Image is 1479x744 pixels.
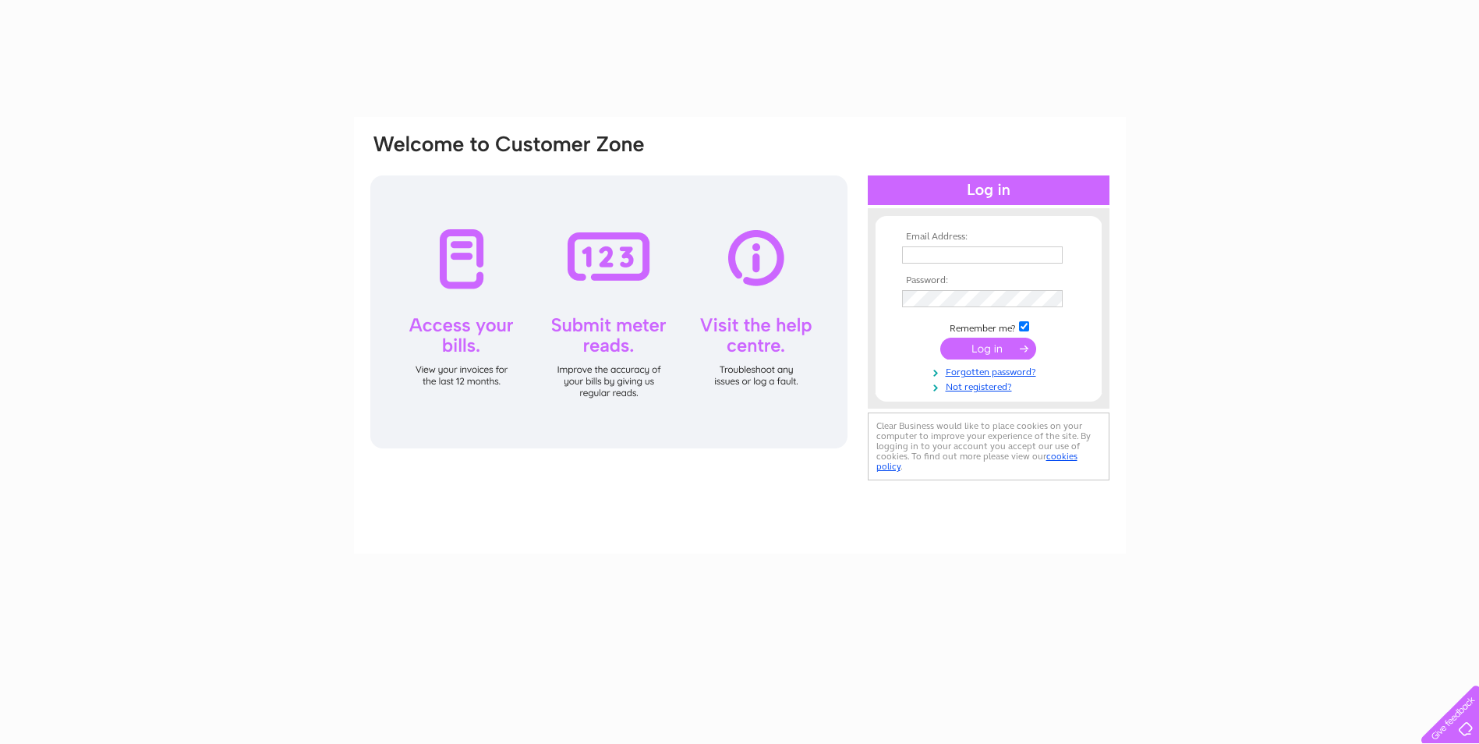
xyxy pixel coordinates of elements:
[898,275,1079,286] th: Password:
[898,232,1079,243] th: Email Address:
[868,413,1109,480] div: Clear Business would like to place cookies on your computer to improve your experience of the sit...
[902,363,1079,378] a: Forgotten password?
[940,338,1036,360] input: Submit
[898,319,1079,335] td: Remember me?
[902,378,1079,393] a: Not registered?
[876,451,1077,472] a: cookies policy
